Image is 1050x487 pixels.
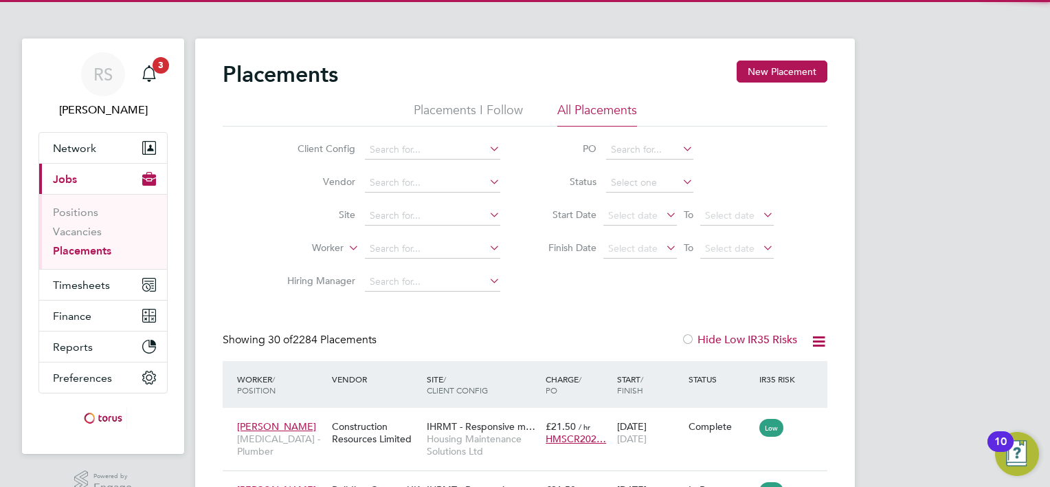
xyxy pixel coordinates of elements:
span: / hr [579,422,590,432]
div: Start [614,367,685,402]
span: Select date [705,242,755,255]
label: PO [535,142,596,155]
div: IR35 Risk [756,367,803,391]
button: Finance [39,301,167,331]
label: Site [276,208,355,221]
input: Search for... [365,140,500,160]
span: [DATE] [617,433,647,445]
span: / Client Config [427,374,488,396]
div: Complete [689,420,753,433]
div: Construction Resources Limited [328,413,423,452]
label: Worker [265,241,344,255]
li: All Placements [557,102,637,127]
span: Housing Maintenance Solutions Ltd [427,433,539,457]
label: Hiring Manager [276,274,355,287]
li: Placements I Follow [414,102,523,127]
span: Network [53,142,96,155]
span: To [680,239,697,257]
div: Status [685,367,757,391]
div: Worker [234,367,328,402]
div: [DATE] [614,413,685,452]
button: New Placement [737,61,827,83]
label: Hide Low IR35 Risks [681,333,797,347]
span: Jobs [53,173,77,186]
input: Select one [606,173,693,193]
span: / Position [237,374,276,396]
span: [MEDICAL_DATA] - Plumber [237,433,325,457]
input: Search for... [365,206,500,226]
a: Positions [53,206,98,219]
div: Showing [223,333,379,347]
input: Search for... [606,140,693,160]
a: Go to home page [38,407,168,429]
span: / Finish [617,374,643,396]
span: Select date [608,242,658,255]
div: Vendor [328,367,423,391]
button: Reports [39,332,167,362]
span: 2284 Placements [268,333,377,347]
input: Search for... [365,173,500,193]
span: 30 of [268,333,293,347]
a: Placements [53,244,111,257]
span: Ryan Scott [38,102,168,118]
label: Vendor [276,175,355,188]
a: Vacancies [53,225,102,238]
input: Search for... [365,239,500,259]
button: Jobs [39,164,167,194]
span: Select date [705,209,755,221]
button: Network [39,133,167,163]
nav: Main navigation [22,39,184,454]
div: 10 [994,442,1007,459]
span: 3 [153,57,169,74]
a: RS[PERSON_NAME] [38,52,168,118]
label: Status [535,175,596,188]
span: [PERSON_NAME] [237,420,316,433]
a: 3 [135,52,163,96]
span: IHRMT - Responsive m… [427,420,535,433]
div: Jobs [39,194,167,269]
input: Search for... [365,272,500,292]
span: HMSCR202… [546,433,606,445]
span: Finance [53,310,91,323]
button: Open Resource Center, 10 new notifications [995,432,1039,476]
span: Reports [53,340,93,354]
span: Powered by [93,470,132,482]
span: / PO [546,374,581,396]
button: Timesheets [39,270,167,300]
span: Select date [608,209,658,221]
span: To [680,206,697,224]
button: Preferences [39,362,167,393]
label: Finish Date [535,241,596,254]
span: Preferences [53,371,112,385]
span: Low [759,419,783,437]
h2: Placements [223,61,338,88]
span: RS [93,65,113,83]
a: [PERSON_NAME][MEDICAL_DATA] - PlumberConstruction Resources LimitedIHRMT - Responsive m…Housing M... [234,413,827,424]
label: Start Date [535,208,596,221]
span: Timesheets [53,279,110,292]
label: Client Config [276,142,355,155]
div: Charge [542,367,614,402]
img: torus-logo-retina.png [79,407,127,429]
div: Site [423,367,542,402]
span: £21.50 [546,420,576,433]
